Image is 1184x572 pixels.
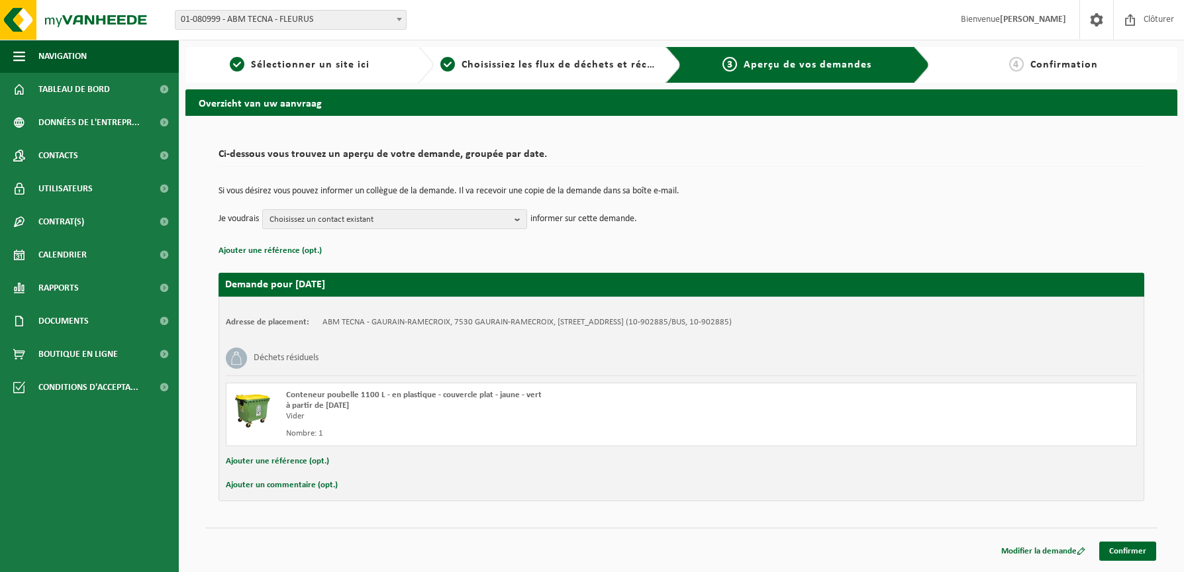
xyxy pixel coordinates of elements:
a: 1Sélectionner un site ici [192,57,407,73]
strong: Adresse de placement: [226,318,309,326]
strong: Demande pour [DATE] [225,279,325,290]
a: Modifier la demande [991,542,1095,561]
span: Conditions d'accepta... [38,371,138,404]
span: Choisissez un contact existant [270,210,509,230]
a: 2Choisissiez les flux de déchets et récipients [440,57,656,73]
span: Sélectionner un site ici [251,60,370,70]
span: Calendrier [38,238,87,271]
span: Choisissiez les flux de déchets et récipients [462,60,682,70]
span: Aperçu de vos demandes [744,60,871,70]
span: 01-080999 - ABM TECNA - FLEURUS [175,11,406,29]
button: Ajouter un commentaire (opt.) [226,477,338,494]
span: Conteneur poubelle 1100 L - en plastique - couvercle plat - jaune - vert [286,391,542,399]
span: 01-080999 - ABM TECNA - FLEURUS [175,10,407,30]
h2: Ci-dessous vous trouvez un aperçu de votre demande, groupée par date. [219,149,1144,167]
strong: à partir de [DATE] [286,401,349,410]
button: Ajouter une référence (opt.) [219,242,322,260]
span: 3 [722,57,737,71]
span: Contacts [38,139,78,172]
strong: [PERSON_NAME] [1000,15,1066,24]
span: Documents [38,305,89,338]
p: Je voudrais [219,209,259,229]
p: informer sur cette demande. [530,209,637,229]
a: Confirmer [1099,542,1156,561]
p: Si vous désirez vous pouvez informer un collègue de la demande. Il va recevoir une copie de la de... [219,187,1144,196]
span: Navigation [38,40,87,73]
h3: Déchets résiduels [254,348,319,369]
span: Utilisateurs [38,172,93,205]
img: WB-1100-HPE-GN-50.png [233,390,273,430]
span: Rapports [38,271,79,305]
span: Boutique en ligne [38,338,118,371]
h2: Overzicht van uw aanvraag [185,89,1177,115]
button: Choisissez un contact existant [262,209,527,229]
span: Données de l'entrepr... [38,106,140,139]
span: Confirmation [1030,60,1098,70]
span: 2 [440,57,455,71]
span: 1 [230,57,244,71]
td: ABM TECNA - GAURAIN-RAMECROIX, 7530 GAURAIN-RAMECROIX, [STREET_ADDRESS] (10-902885/BUS, 10-902885) [322,317,732,328]
span: Contrat(s) [38,205,84,238]
span: Tableau de bord [38,73,110,106]
span: 4 [1009,57,1024,71]
div: Nombre: 1 [286,428,734,439]
button: Ajouter une référence (opt.) [226,453,329,470]
div: Vider [286,411,734,422]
